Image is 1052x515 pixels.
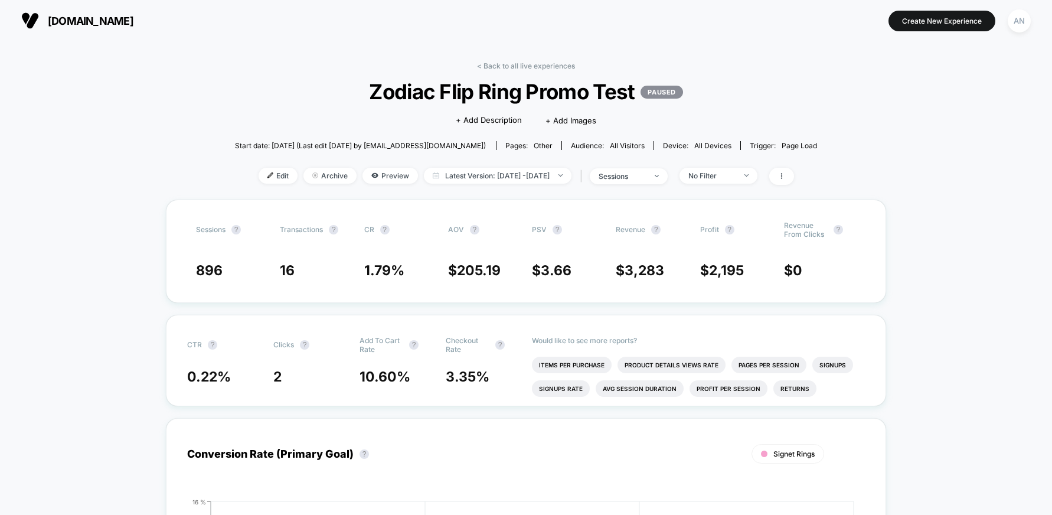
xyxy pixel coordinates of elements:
[409,340,419,350] button: ?
[303,168,357,184] span: Archive
[231,225,241,234] button: ?
[196,225,226,234] span: Sessions
[446,369,489,385] span: 3.35 %
[532,336,865,345] p: Would like to see more reports?
[558,174,563,177] img: end
[187,369,231,385] span: 0.22 %
[300,340,309,350] button: ?
[541,262,571,279] span: 3.66
[48,15,133,27] span: [DOMAIN_NAME]
[235,141,486,150] span: Start date: [DATE] (Last edit [DATE] by [EMAIL_ADDRESS][DOMAIN_NAME])
[651,225,661,234] button: ?
[793,262,802,279] span: 0
[470,225,479,234] button: ?
[273,369,282,385] span: 2
[457,262,501,279] span: 205.19
[618,357,726,373] li: Product Details Views Rate
[709,262,744,279] span: 2,195
[364,225,374,234] span: CR
[571,141,645,150] div: Audience:
[380,225,390,234] button: ?
[700,262,744,279] span: $
[433,172,439,178] img: calendar
[782,141,817,150] span: Page Load
[694,141,731,150] span: all devices
[654,141,740,150] span: Device:
[196,262,223,279] span: 896
[534,141,553,150] span: other
[688,171,736,180] div: No Filter
[1004,9,1034,33] button: AN
[731,357,806,373] li: Pages Per Session
[888,11,995,31] button: Create New Experience
[360,369,410,385] span: 10.60 %
[280,262,295,279] span: 16
[456,115,522,126] span: + Add Description
[616,262,664,279] span: $
[700,225,719,234] span: Profit
[750,141,817,150] div: Trigger:
[532,357,612,373] li: Items Per Purchase
[625,262,664,279] span: 3,283
[784,221,828,239] span: Revenue From Clicks
[312,172,318,178] img: end
[773,449,815,458] span: Signet Rings
[208,340,217,350] button: ?
[773,380,816,397] li: Returns
[264,79,788,104] span: Zodiac Flip Ring Promo Test
[577,168,590,185] span: |
[610,141,645,150] span: All Visitors
[596,380,684,397] li: Avg Session Duration
[690,380,767,397] li: Profit Per Session
[834,225,843,234] button: ?
[532,225,547,234] span: PSV
[495,340,505,350] button: ?
[18,11,137,30] button: [DOMAIN_NAME]
[446,336,489,354] span: Checkout Rate
[424,168,571,184] span: Latest Version: [DATE] - [DATE]
[21,12,39,30] img: Visually logo
[267,172,273,178] img: edit
[448,262,501,279] span: $
[329,225,338,234] button: ?
[360,336,403,354] span: Add To Cart Rate
[744,174,749,177] img: end
[280,225,323,234] span: Transactions
[477,61,575,70] a: < Back to all live experiences
[364,262,404,279] span: 1.79 %
[532,262,571,279] span: $
[532,380,590,397] li: Signups Rate
[259,168,298,184] span: Edit
[553,225,562,234] button: ?
[725,225,734,234] button: ?
[360,449,369,459] button: ?
[616,225,645,234] span: Revenue
[362,168,418,184] span: Preview
[273,340,294,349] span: Clicks
[784,262,802,279] span: $
[641,86,682,99] p: PAUSED
[655,175,659,177] img: end
[505,141,553,150] div: Pages:
[1008,9,1031,32] div: AN
[599,172,646,181] div: sessions
[187,340,202,349] span: CTR
[812,357,853,373] li: Signups
[545,116,596,125] span: + Add Images
[192,498,206,505] tspan: 16 %
[448,225,464,234] span: AOV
